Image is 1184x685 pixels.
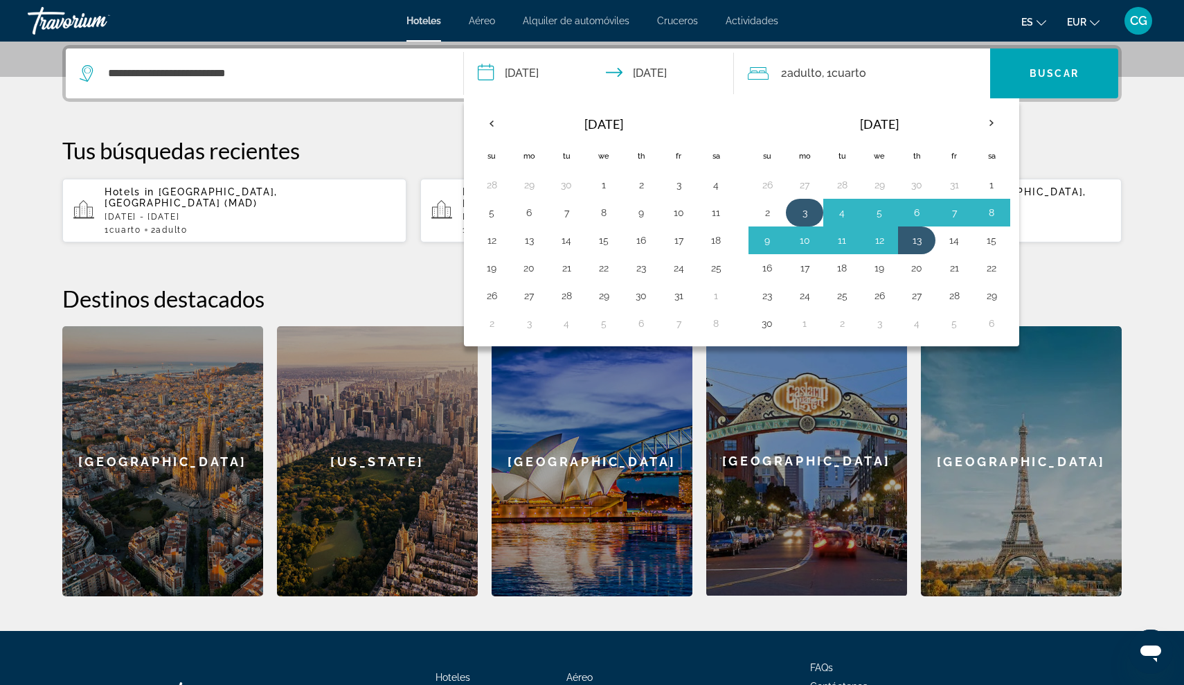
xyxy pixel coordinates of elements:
[481,175,503,195] button: Day 28
[593,231,615,250] button: Day 15
[630,231,652,250] button: Day 16
[492,326,692,596] a: [GEOGRAPHIC_DATA]
[756,286,778,305] button: Day 23
[1067,17,1086,28] span: EUR
[667,203,690,222] button: Day 10
[705,175,727,195] button: Day 4
[756,314,778,333] button: Day 30
[706,326,907,596] div: [GEOGRAPHIC_DATA]
[151,225,188,235] span: 2
[555,175,577,195] button: Day 30
[555,203,577,222] button: Day 7
[481,231,503,250] button: Day 12
[1021,12,1046,32] button: Change language
[518,314,540,333] button: Day 3
[906,203,928,222] button: Day 6
[156,225,187,235] span: Adulto
[868,175,890,195] button: Day 29
[831,314,853,333] button: Day 2
[463,186,512,197] span: Hotels in
[481,203,503,222] button: Day 5
[277,326,478,596] a: [US_STATE]
[906,258,928,278] button: Day 20
[831,231,853,250] button: Day 11
[62,326,263,596] a: [GEOGRAPHIC_DATA]
[518,286,540,305] button: Day 27
[906,314,928,333] button: Day 4
[593,203,615,222] button: Day 8
[420,178,764,243] button: Hotels in [GEOGRAPHIC_DATA], [GEOGRAPHIC_DATA][DATE] - [DATE]1Cuarto2Adulto
[630,286,652,305] button: Day 30
[943,286,965,305] button: Day 28
[630,175,652,195] button: Day 2
[566,672,593,683] a: Aéreo
[810,662,833,673] a: FAQs
[831,258,853,278] button: Day 18
[1130,14,1147,28] span: CG
[734,48,990,98] button: Travelers: 2 adults, 0 children
[105,212,395,222] p: [DATE] - [DATE]
[555,314,577,333] button: Day 4
[980,231,1003,250] button: Day 15
[630,203,652,222] button: Day 9
[980,203,1003,222] button: Day 8
[667,231,690,250] button: Day 17
[943,314,965,333] button: Day 5
[822,64,866,83] span: , 1
[62,136,1122,164] p: Tus búsquedas recientes
[555,286,577,305] button: Day 28
[831,203,853,222] button: Day 4
[555,258,577,278] button: Day 21
[667,175,690,195] button: Day 3
[705,258,727,278] button: Day 25
[62,285,1122,312] h2: Destinos destacados
[105,186,154,197] span: Hotels in
[756,175,778,195] button: Day 26
[868,231,890,250] button: Day 12
[868,286,890,305] button: Day 26
[523,15,629,26] a: Alquiler de automóviles
[705,203,727,222] button: Day 11
[1030,68,1079,79] span: Buscar
[593,258,615,278] button: Day 22
[973,107,1010,139] button: Next month
[667,286,690,305] button: Day 31
[464,48,734,98] button: Check-in date: Nov 3, 2025 Check-out date: Nov 13, 2025
[793,203,816,222] button: Day 3
[667,314,690,333] button: Day 7
[705,314,727,333] button: Day 8
[667,258,690,278] button: Day 24
[943,231,965,250] button: Day 14
[406,15,441,26] a: Hoteles
[62,178,406,243] button: Hotels in [GEOGRAPHIC_DATA], [GEOGRAPHIC_DATA] (MAD)[DATE] - [DATE]1Cuarto2Adulto
[105,225,141,235] span: 1
[109,225,141,235] span: Cuarto
[906,286,928,305] button: Day 27
[793,258,816,278] button: Day 17
[705,286,727,305] button: Day 1
[943,175,965,195] button: Day 31
[593,314,615,333] button: Day 5
[786,107,973,141] th: [DATE]
[726,15,778,26] a: Actividades
[793,314,816,333] button: Day 1
[555,231,577,250] button: Day 14
[510,107,697,141] th: [DATE]
[66,48,1118,98] div: Search widget
[906,231,928,250] button: Day 13
[990,48,1118,98] button: Buscar
[105,186,278,208] span: [GEOGRAPHIC_DATA], [GEOGRAPHIC_DATA] (MAD)
[657,15,698,26] a: Cruceros
[1129,630,1173,674] iframe: Botón para iniciar la ventana de mensajería
[793,231,816,250] button: Day 10
[481,286,503,305] button: Day 26
[436,672,470,683] a: Hoteles
[831,286,853,305] button: Day 25
[1120,6,1156,35] button: User Menu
